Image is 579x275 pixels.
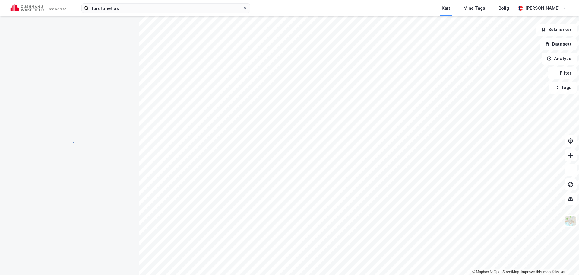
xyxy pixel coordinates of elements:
[521,270,551,274] a: Improve this map
[490,270,519,274] a: OpenStreetMap
[565,215,576,226] img: Z
[65,137,74,147] img: spinner.a6d8c91a73a9ac5275cf975e30b51cfb.svg
[498,5,509,12] div: Bolig
[548,67,577,79] button: Filter
[536,24,577,36] button: Bokmerker
[540,38,577,50] button: Datasett
[549,246,579,275] div: Kontrollprogram for chat
[542,53,577,65] button: Analyse
[549,82,577,94] button: Tags
[89,4,243,13] input: Søk på adresse, matrikkel, gårdeiere, leietakere eller personer
[525,5,560,12] div: [PERSON_NAME]
[442,5,450,12] div: Kart
[10,4,67,12] img: cushman-wakefield-realkapital-logo.202ea83816669bd177139c58696a8fa1.svg
[472,270,489,274] a: Mapbox
[549,246,579,275] iframe: Chat Widget
[464,5,485,12] div: Mine Tags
